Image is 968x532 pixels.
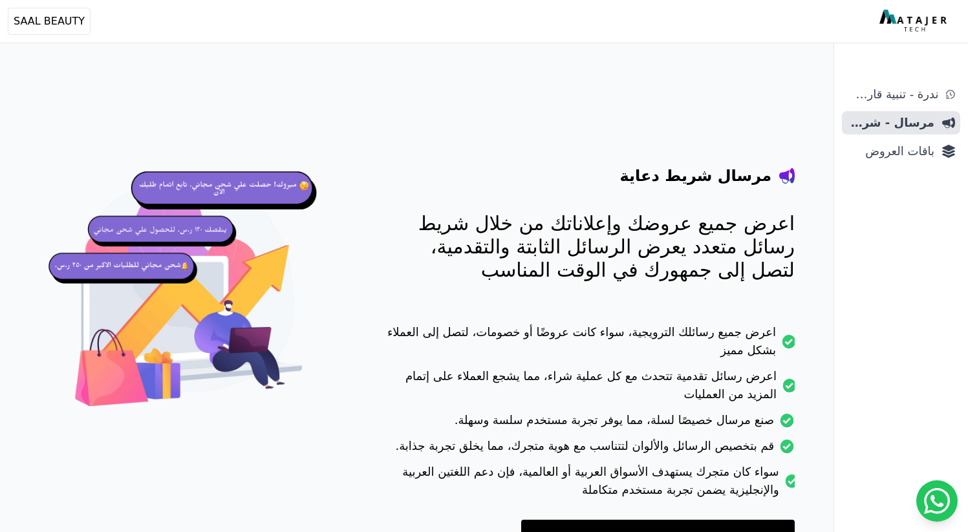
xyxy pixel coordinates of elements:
li: قم بتخصيص الرسائل والألوان لتتناسب مع هوية متجرك، مما يخلق تجربة جذابة. [385,437,795,463]
span: مرسال - شريط دعاية [847,114,934,132]
span: ندرة - تنبية قارب علي النفاذ [847,85,938,103]
img: MatajerTech Logo [879,10,950,33]
span: باقات العروض [847,142,934,160]
li: اعرض رسائل تقدمية تتحدث مع كل عملية شراء، مما يشجع العملاء على إتمام المزيد من العمليات [385,367,795,411]
li: اعرض جميع رسائلك الترويجية، سواء كانت عروضًا أو خصومات، لتصل إلى العملاء بشكل مميز [385,323,795,367]
p: اعرض جميع عروضك وإعلاناتك من خلال شريط رسائل متعدد يعرض الرسائل الثابتة والتقدمية، لتصل إلى جمهور... [385,212,795,282]
button: SAAL BEAUTY [8,8,91,35]
span: SAAL BEAUTY [14,14,85,29]
img: hero [45,155,333,443]
li: سواء كان متجرك يستهدف الأسواق العربية أو العالمية، فإن دعم اللغتين العربية والإنجليزية يضمن تجربة... [385,463,795,507]
h4: مرسال شريط دعاية [620,165,771,186]
li: صنع مرسال خصيصًا لسلة، مما يوفر تجربة مستخدم سلسة وسهلة. [385,411,795,437]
